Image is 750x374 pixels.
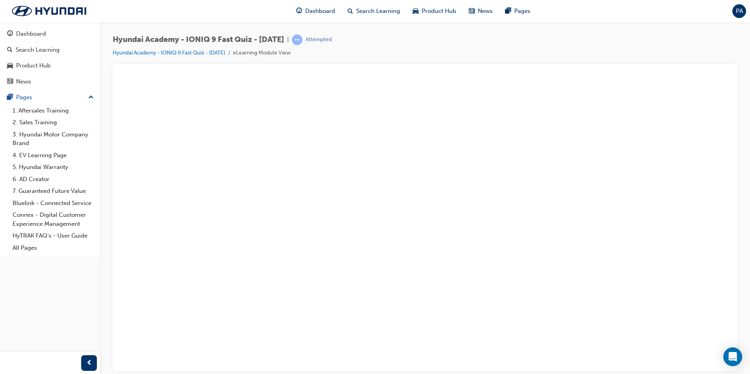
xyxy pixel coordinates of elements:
span: PA [736,7,743,16]
span: search-icon [348,6,353,16]
a: All Pages [9,242,97,254]
span: Dashboard [305,7,335,16]
button: DashboardSearch LearningProduct HubNews [3,25,97,90]
span: news-icon [469,6,475,16]
a: Connex - Digital Customer Experience Management [9,209,97,230]
li: eLearning Module View [233,49,291,58]
span: prev-icon [86,358,92,368]
button: PA [732,4,746,18]
span: | [287,35,289,44]
div: Product Hub [16,61,51,70]
div: News [16,77,31,86]
span: search-icon [7,47,13,54]
span: car-icon [7,62,13,69]
span: Pages [514,7,530,16]
div: Pages [16,93,32,102]
span: Search Learning [356,7,400,16]
span: guage-icon [296,6,302,16]
span: car-icon [413,6,419,16]
span: news-icon [7,78,13,85]
a: 5. Hyundai Warranty [9,161,97,173]
a: Dashboard [3,27,97,41]
a: 2. Sales Training [9,116,97,129]
div: Search Learning [16,45,60,54]
a: 3. Hyundai Motor Company Brand [9,129,97,149]
button: Pages [3,90,97,105]
a: Bluelink - Connected Service [9,197,97,209]
span: Product Hub [422,7,456,16]
a: 6. AD Creator [9,173,97,185]
span: pages-icon [505,6,511,16]
a: News [3,74,97,89]
a: HyTRAK FAQ's - User Guide [9,230,97,242]
div: Attempted [306,36,332,44]
a: 4. EV Learning Page [9,149,97,162]
a: car-iconProduct Hub [406,3,462,19]
a: pages-iconPages [499,3,537,19]
span: Hyundai Academy - IONIQ 9 Fast Quiz - [DATE] [113,35,284,44]
a: 1. Aftersales Training [9,105,97,117]
span: learningRecordVerb_ATTEMPT-icon [292,34,302,45]
a: search-iconSearch Learning [341,3,406,19]
span: pages-icon [7,94,13,101]
a: Hyundai Academy - IONIQ 9 Fast Quiz - [DATE] [113,49,225,56]
div: Open Intercom Messenger [723,347,742,366]
img: Trak [4,3,94,19]
span: up-icon [88,93,94,103]
span: guage-icon [7,31,13,38]
span: News [478,7,493,16]
a: guage-iconDashboard [290,3,341,19]
div: Dashboard [16,29,46,38]
a: 7. Guaranteed Future Value [9,185,97,197]
a: news-iconNews [462,3,499,19]
a: Product Hub [3,58,97,73]
a: Search Learning [3,43,97,57]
